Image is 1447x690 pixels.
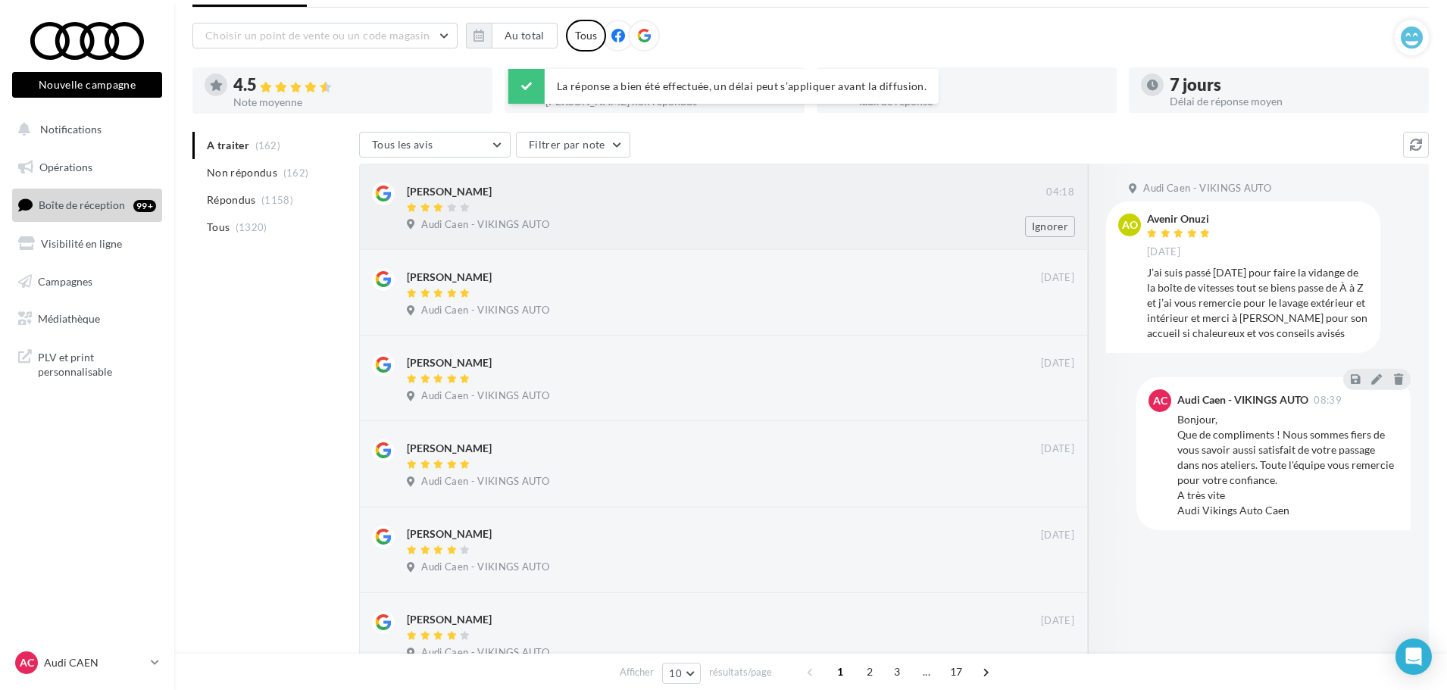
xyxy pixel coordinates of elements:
span: Choisir un point de vente ou un code magasin [205,29,430,42]
div: Tous [566,20,606,52]
span: 04:18 [1046,186,1074,199]
span: Audi Caen - VIKINGS AUTO [421,304,549,317]
a: Médiathèque [9,303,165,335]
a: Boîte de réception99+ [9,189,165,221]
span: [DATE] [1041,442,1074,456]
div: [PERSON_NAME] [407,612,492,627]
span: Afficher [620,665,654,679]
span: AC [1153,393,1167,408]
span: AC [20,655,34,670]
span: (1320) [236,221,267,233]
span: Opérations [39,161,92,173]
span: [DATE] [1041,271,1074,285]
div: J’ai suis passé [DATE] pour faire la vidange de la boîte de vitesses tout se biens passe de À à Z... [1147,265,1368,341]
span: 17 [944,660,969,684]
button: Notifications [9,114,159,145]
span: AO [1122,217,1138,233]
span: Audi Caen - VIKINGS AUTO [421,218,549,232]
span: [DATE] [1041,614,1074,628]
span: [DATE] [1041,357,1074,370]
button: Tous les avis [359,132,511,158]
div: Note moyenne [233,97,480,108]
div: [PERSON_NAME] [407,270,492,285]
span: Audi Caen - VIKINGS AUTO [421,646,549,660]
div: [PERSON_NAME] [407,355,492,370]
span: Médiathèque [38,312,100,325]
button: Choisir un point de vente ou un code magasin [192,23,458,48]
div: 4.5 [233,76,480,94]
div: Bonjour, Que de compliments ! Nous sommes fiers de vous savoir aussi satisfait de votre passage d... [1177,412,1399,518]
a: Opérations [9,151,165,183]
span: résultats/page [709,665,772,679]
div: [PERSON_NAME] [407,526,492,542]
span: 2 [858,660,882,684]
div: La réponse a bien été effectuée, un délai peut s’appliquer avant la diffusion. [508,69,939,104]
span: Visibilité en ligne [41,237,122,250]
span: Boîte de réception [39,198,125,211]
span: 3 [885,660,909,684]
span: PLV et print personnalisable [38,347,156,379]
span: (1158) [261,194,293,206]
span: Audi Caen - VIKINGS AUTO [421,475,549,489]
a: AC Audi CAEN [12,648,162,677]
span: Notifications [40,123,102,136]
span: ... [914,660,939,684]
div: 88 % [858,76,1105,93]
div: Avenir Onuzi [1147,214,1214,224]
button: Filtrer par note [516,132,630,158]
div: 7 jours [1170,76,1417,93]
div: Taux de réponse [858,96,1105,107]
button: Au total [466,23,558,48]
span: 1 [828,660,852,684]
div: [PERSON_NAME] [407,441,492,456]
button: Au total [492,23,558,48]
a: Visibilité en ligne [9,228,165,260]
span: [DATE] [1041,529,1074,542]
span: Tous [207,220,230,235]
div: 99+ [133,200,156,212]
span: [DATE] [1147,245,1180,259]
span: Campagnes [38,274,92,287]
span: 08:39 [1314,395,1342,405]
span: Audi Caen - VIKINGS AUTO [1143,182,1271,195]
p: Audi CAEN [44,655,145,670]
span: 10 [669,667,682,679]
span: Tous les avis [372,138,433,151]
div: Délai de réponse moyen [1170,96,1417,107]
button: 10 [662,663,701,684]
button: Nouvelle campagne [12,72,162,98]
span: Répondus [207,192,256,208]
a: Campagnes [9,266,165,298]
span: (162) [283,167,309,179]
div: Open Intercom Messenger [1395,638,1432,675]
div: [PERSON_NAME] [407,184,492,199]
span: Audi Caen - VIKINGS AUTO [421,560,549,574]
span: Audi Caen - VIKINGS AUTO [421,389,549,403]
div: Audi Caen - VIKINGS AUTO [1177,395,1308,405]
button: Ignorer [1025,216,1075,237]
span: Non répondus [207,165,277,180]
a: PLV et print personnalisable [9,341,165,386]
